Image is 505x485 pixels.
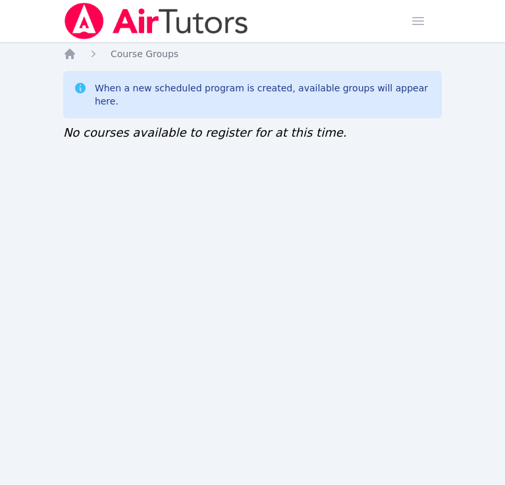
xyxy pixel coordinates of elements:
[63,47,442,60] nav: Breadcrumb
[63,3,250,39] img: Air Tutors
[63,126,347,139] span: No courses available to register for at this time.
[111,47,178,60] a: Course Groups
[111,49,178,59] span: Course Groups
[95,81,431,108] div: When a new scheduled program is created, available groups will appear here.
